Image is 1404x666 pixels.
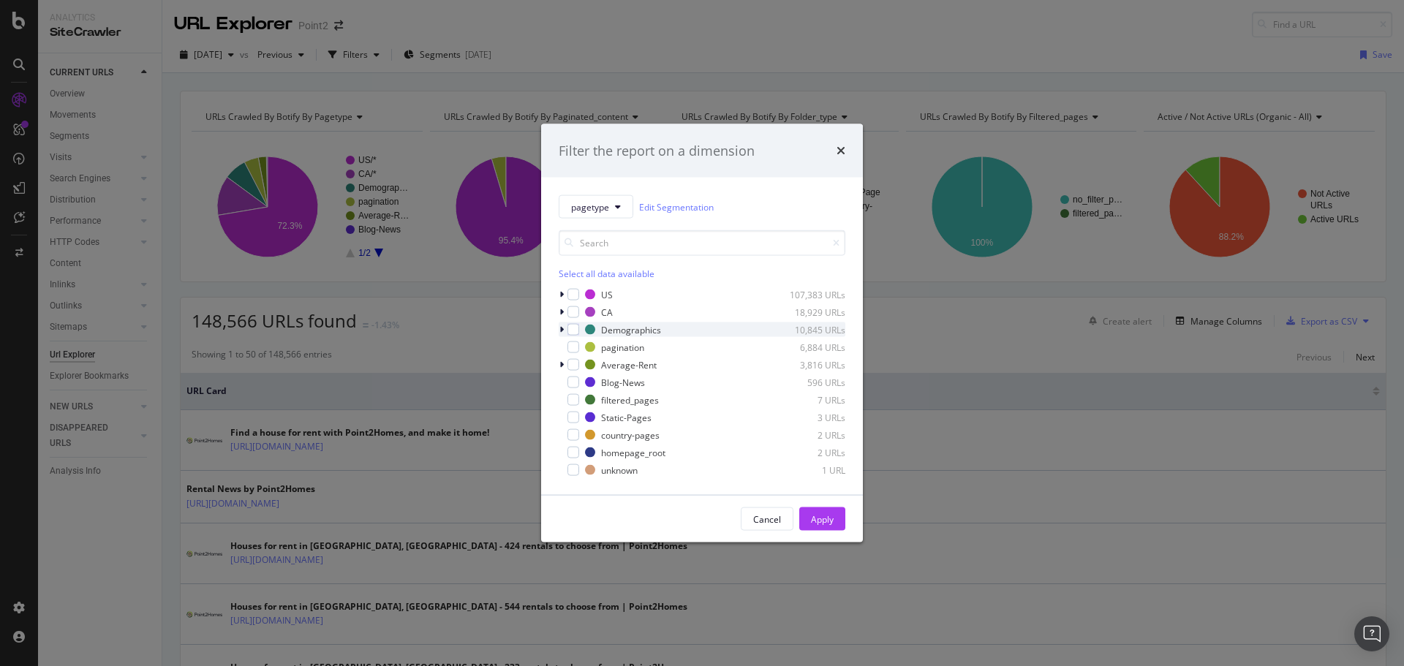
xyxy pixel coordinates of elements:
[601,428,660,441] div: country-pages
[774,358,845,371] div: 3,816 URLs
[837,141,845,160] div: times
[601,341,644,353] div: pagination
[601,376,645,388] div: Blog-News
[601,463,638,476] div: unknown
[799,507,845,531] button: Apply
[1354,616,1389,651] div: Open Intercom Messenger
[774,341,845,353] div: 6,884 URLs
[601,306,613,318] div: CA
[601,288,613,300] div: US
[774,306,845,318] div: 18,929 URLs
[753,512,781,525] div: Cancel
[639,199,714,214] a: Edit Segmentation
[774,411,845,423] div: 3 URLs
[601,323,661,336] div: Demographics
[774,323,845,336] div: 10,845 URLs
[601,411,652,423] div: Static-Pages
[774,428,845,441] div: 2 URLs
[559,230,845,256] input: Search
[571,200,609,213] span: pagetype
[559,141,755,160] div: Filter the report on a dimension
[774,446,845,458] div: 2 URLs
[811,512,834,525] div: Apply
[601,393,659,406] div: filtered_pages
[541,124,863,542] div: modal
[774,463,845,476] div: 1 URL
[774,393,845,406] div: 7 URLs
[559,268,845,280] div: Select all data available
[741,507,793,531] button: Cancel
[774,288,845,300] div: 107,383 URLs
[559,195,633,219] button: pagetype
[774,376,845,388] div: 596 URLs
[601,358,657,371] div: Average-Rent
[601,446,665,458] div: homepage_root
